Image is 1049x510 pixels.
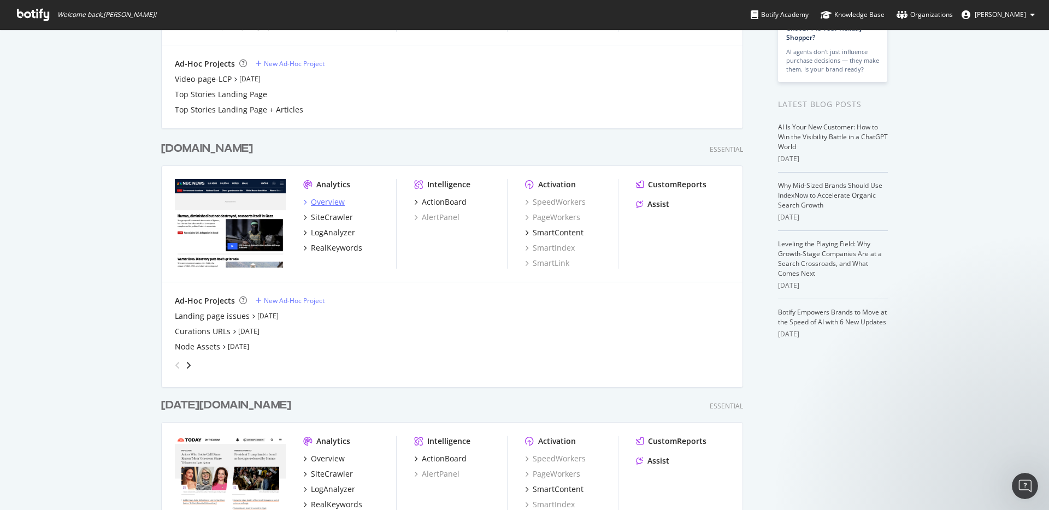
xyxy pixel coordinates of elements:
div: angle-left [170,357,185,374]
a: Assist [636,199,669,210]
a: SmartIndex [525,499,575,510]
div: AI agents don’t just influence purchase decisions — they make them. Is your brand ready? [786,48,879,74]
div: [DATE][DOMAIN_NAME] [161,398,291,413]
a: SpeedWorkers [525,453,586,464]
div: Essential [710,145,743,154]
a: LogAnalyzer [303,227,355,238]
div: LogAnalyzer [311,227,355,238]
div: PageWorkers [525,469,580,479]
div: RealKeywords [311,499,362,510]
div: SmartContent [533,484,584,495]
div: Latest Blog Posts [778,98,888,110]
span: Welcome back, [PERSON_NAME] ! [57,10,156,19]
a: [DATE] [239,74,261,84]
a: SiteCrawler [303,469,353,479]
div: CustomReports [648,179,706,190]
div: AlertPanel [414,469,459,479]
div: CustomReports [648,436,706,447]
div: New Ad-Hoc Project [264,296,325,305]
a: AI Is Your New Customer: How to Win the Visibility Battle in a ChatGPT World [778,122,888,151]
a: CustomReports [636,436,706,447]
div: Assist [647,455,669,466]
div: Overview [311,197,345,207]
div: [DOMAIN_NAME] [161,141,253,157]
a: Botify Empowers Brands to Move at the Speed of AI with 6 New Updates [778,307,887,327]
div: Knowledge Base [821,9,885,20]
a: CustomReports [636,179,706,190]
a: [DATE] [228,342,249,351]
div: Analytics [316,436,350,447]
a: Overview [303,453,345,464]
div: Botify Academy [751,9,809,20]
a: Leveling the Playing Field: Why Growth-Stage Companies Are at a Search Crossroads, and What Comes... [778,239,882,278]
a: [DATE] [238,327,260,336]
div: Ad-Hoc Projects [175,58,235,69]
a: AlertPanel [414,212,459,223]
div: ActionBoard [422,453,467,464]
div: [DATE] [778,329,888,339]
div: angle-right [185,360,192,371]
a: SiteCrawler [303,212,353,223]
a: RealKeywords [303,499,362,510]
a: LogAnalyzer [303,484,355,495]
a: Overview [303,197,345,207]
div: [DATE] [778,212,888,222]
iframe: Intercom live chat [1012,473,1038,499]
a: What Happens When ChatGPT Is Your Holiday Shopper? [786,14,862,42]
button: [PERSON_NAME] [953,6,1044,23]
a: Curations URLs [175,326,231,337]
a: PageWorkers [525,212,580,223]
a: SmartContent [525,484,584,495]
div: Top Stories Landing Page [175,89,267,100]
a: New Ad-Hoc Project [256,296,325,305]
a: Landing page issues [175,311,250,322]
a: SpeedWorkers [525,197,586,207]
a: ActionBoard [414,197,467,207]
span: Steven Lent [975,10,1026,19]
div: Essential [710,401,743,411]
div: New Ad-Hoc Project [264,59,325,68]
div: Intelligence [427,436,470,447]
a: [DATE][DOMAIN_NAME] [161,398,296,413]
div: RealKeywords [311,242,362,253]
div: [DATE] [778,154,888,164]
a: Node Assets [175,341,220,352]
a: [DATE] [257,311,279,321]
a: Video-page-LCP [175,74,232,85]
div: Ad-Hoc Projects [175,295,235,306]
div: LogAnalyzer [311,484,355,495]
a: Top Stories Landing Page + Articles [175,104,303,115]
div: Activation [538,436,576,447]
div: Intelligence [427,179,470,190]
div: SmartLink [525,258,569,269]
a: Assist [636,455,669,466]
div: ActionBoard [422,197,467,207]
a: New Ad-Hoc Project [256,59,325,68]
img: nbcnews.com [175,179,286,268]
a: SmartContent [525,227,584,238]
a: ActionBoard [414,453,467,464]
div: Overview [311,453,345,464]
div: Activation [538,179,576,190]
div: SiteCrawler [311,469,353,479]
div: Organizations [897,9,953,20]
a: [DOMAIN_NAME] [161,141,257,157]
a: Why Mid-Sized Brands Should Use IndexNow to Accelerate Organic Search Growth [778,181,882,210]
div: SmartContent [533,227,584,238]
div: SiteCrawler [311,212,353,223]
div: [DATE] [778,281,888,290]
div: Assist [647,199,669,210]
a: RealKeywords [303,242,362,253]
a: SmartIndex [525,242,575,253]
